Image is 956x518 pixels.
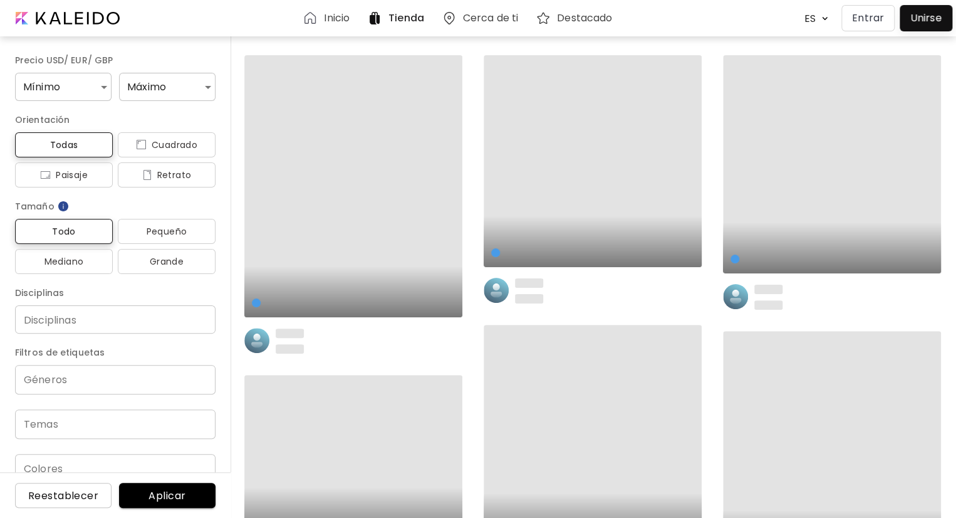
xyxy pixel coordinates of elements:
a: Inicio [303,11,355,26]
span: Pequeño [128,224,205,239]
button: Pequeño [118,219,216,244]
img: info [57,200,70,213]
img: arrow down [818,13,831,24]
img: icon [40,170,51,180]
span: Paisaje [25,167,103,182]
button: Todo [15,219,113,244]
img: icon [142,170,152,180]
h6: Tamaño [15,199,216,214]
h6: Tienda [388,13,424,23]
button: iconRetrato [118,162,216,188]
a: Entrar [841,5,900,31]
a: Destacado [536,11,617,26]
button: Entrar [841,5,895,31]
div: Máximo [119,73,216,101]
button: Grande [118,249,216,274]
a: Cerca de ti [442,11,523,26]
span: Grande [128,254,205,269]
h6: Precio USD/ EUR/ GBP [15,53,216,68]
span: Retrato [128,167,205,182]
span: Todo [25,224,103,239]
button: Todas [15,132,113,157]
h6: Cerca de ti [463,13,518,23]
span: Mediano [25,254,103,269]
img: icon [136,140,147,150]
h6: Disciplinas [15,285,216,300]
span: Cuadrado [128,137,205,152]
div: Mínimo [15,73,112,101]
h6: Inicio [324,13,350,23]
a: Tienda [367,11,429,26]
button: Mediano [15,249,113,274]
p: Entrar [852,11,884,26]
h6: Orientación [15,112,216,127]
span: Reestablecer [25,489,101,502]
span: Aplicar [129,489,205,502]
h6: Destacado [557,13,612,23]
a: Unirse [900,5,952,31]
div: ES [798,8,818,29]
button: iconPaisaje [15,162,113,188]
button: Aplicar [119,483,216,508]
h6: Filtros de etiquetas [15,345,216,360]
button: iconCuadrado [118,132,216,157]
span: Todas [25,137,103,152]
button: Reestablecer [15,483,112,508]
